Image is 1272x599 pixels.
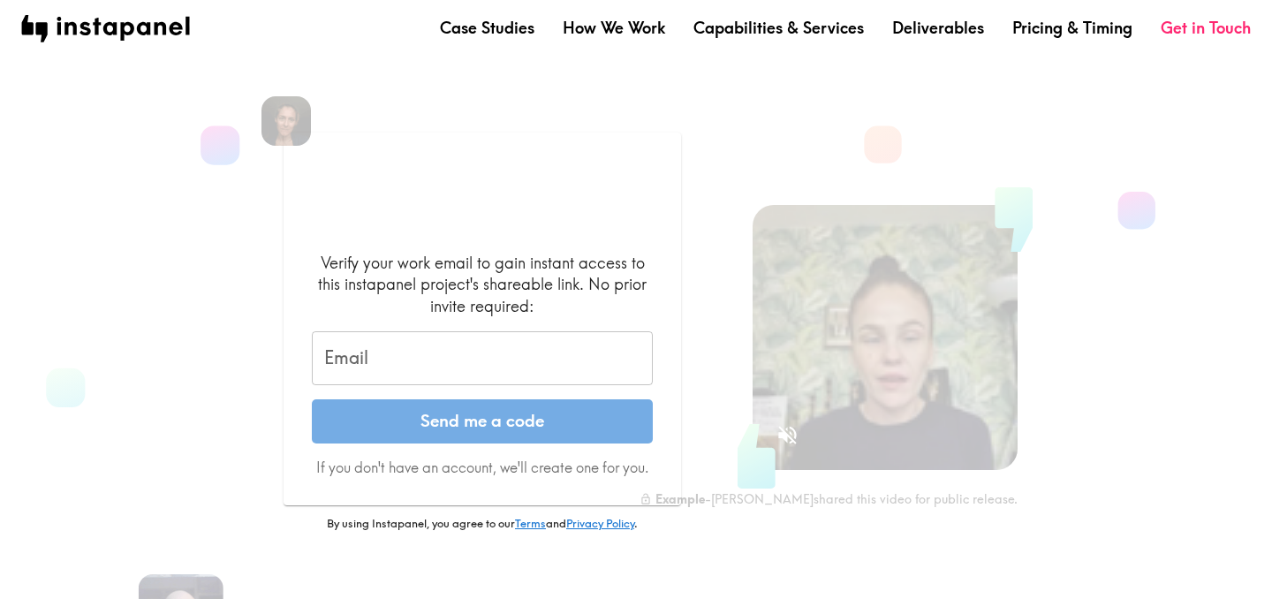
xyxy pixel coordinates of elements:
[768,416,806,454] button: Sound is off
[693,17,864,39] a: Capabilities & Services
[312,458,653,477] p: If you don't have an account, we'll create one for you.
[1161,17,1251,39] a: Get in Touch
[312,399,653,444] button: Send me a code
[566,516,634,530] a: Privacy Policy
[1012,17,1132,39] a: Pricing & Timing
[892,17,984,39] a: Deliverables
[515,516,546,530] a: Terms
[655,491,705,507] b: Example
[312,252,653,317] div: Verify your work email to gain instant access to this instapanel project's shareable link. No pri...
[21,15,190,42] img: instapanel
[284,516,681,532] p: By using Instapanel, you agree to our and .
[563,17,665,39] a: How We Work
[261,96,311,146] img: Giannina
[640,491,1018,507] div: - [PERSON_NAME] shared this video for public release.
[440,17,534,39] a: Case Studies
